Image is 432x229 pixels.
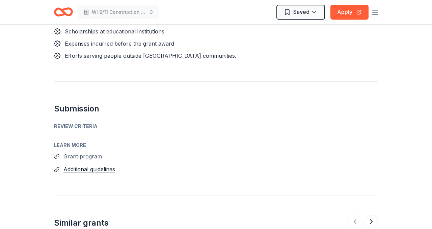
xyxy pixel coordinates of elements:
[330,5,369,20] button: Apply
[293,7,309,16] span: Saved
[63,165,115,174] button: Additional guidelines
[54,141,378,149] div: Learn more
[54,218,109,228] div: Similar grants
[92,8,146,16] span: WI 9/11 Construction of [GEOGRAPHIC_DATA]
[65,28,164,35] span: Scholarships at educational institutions
[276,5,325,20] button: Saved
[54,4,73,20] a: Home
[54,122,378,130] div: Review Criteria
[63,152,102,161] button: Grant program
[65,40,174,47] span: Expenses incurred before the grant award
[78,5,159,19] button: WI 9/11 Construction of [GEOGRAPHIC_DATA]
[65,52,236,59] span: Efforts serving people outside [GEOGRAPHIC_DATA] communities.
[54,103,378,114] h2: Submission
